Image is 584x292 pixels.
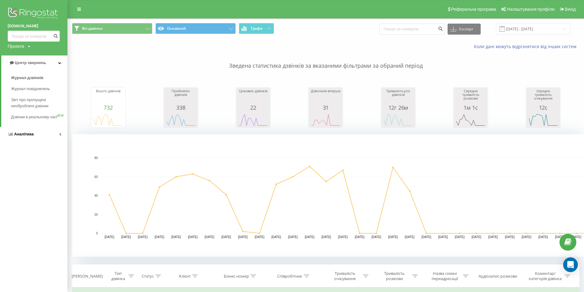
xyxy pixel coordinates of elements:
text: [DATE] [338,235,348,239]
text: [DATE] [521,235,531,239]
text: [DATE] [221,235,231,239]
div: Прийнятих дзвінків [166,89,196,104]
button: Всі дзвінки [72,23,152,34]
text: [DATE] [438,235,448,239]
svg: A chart. [93,111,124,129]
text: 80 [94,156,98,160]
a: Журнал дзвінків [11,72,67,83]
text: 0 [96,232,98,235]
div: Клієнт [179,274,191,279]
div: Тривалість очікування [329,271,361,281]
a: [DOMAIN_NAME] [8,23,60,29]
a: Звіт про пропущені необроблені дзвінки [11,94,67,112]
input: Пошук за номером [380,24,445,35]
text: [DATE] [305,235,315,239]
text: [DATE] [572,235,582,239]
text: [DATE] [488,235,498,239]
button: Основний [155,23,236,34]
text: [DATE] [372,235,381,239]
svg: A chart. [455,111,486,129]
text: [DATE] [204,235,214,239]
a: Дзвінки в реальному часіNEW [11,112,67,123]
text: [DATE] [288,235,298,239]
button: Графік [239,23,274,34]
input: Пошук за номером [8,31,60,42]
span: Налаштування профілю [507,7,555,12]
svg: A chart. [238,111,269,129]
span: Журнал повідомлень [11,86,50,92]
text: [DATE] [422,235,431,239]
a: Коли дані можуть відрізнятися вiд інших систем [474,44,579,49]
div: Назва схеми переадресації [429,271,461,281]
span: Графік [251,26,263,31]
div: 338 [166,104,196,111]
span: Вихід [565,7,576,12]
text: [DATE] [255,235,265,239]
div: Середня тривалість розмови [455,89,486,104]
div: Співробітник [277,274,302,279]
button: Експорт [448,24,481,35]
span: Центр звернень [15,60,46,65]
svg: A chart. [166,111,196,129]
div: Аудіозапис розмови [479,274,517,279]
text: [DATE] [121,235,131,239]
text: [DATE] [405,235,415,239]
div: Середня тривалість очікування [528,89,559,104]
text: [DATE] [155,235,164,239]
div: 732 [93,104,124,111]
div: Дзвонили вперше [310,89,341,104]
text: [DATE] [471,235,481,239]
svg: A chart. [310,111,341,129]
div: Open Intercom Messenger [563,257,578,272]
text: [DATE] [238,235,248,239]
svg: A chart. [528,111,559,129]
div: 1м 1с [455,104,486,111]
text: [DATE] [188,235,198,239]
span: Всі дзвінки [82,26,102,31]
div: Тривалість усіх дзвінків [383,89,414,104]
span: Дзвінки в реальному часі [11,114,57,120]
div: Статус [142,274,154,279]
text: [DATE] [171,235,181,239]
text: [DATE] [105,235,114,239]
span: Аналiтика [14,132,34,136]
img: Ringostat logo [8,6,60,21]
div: 12г 26м [383,104,414,111]
text: 60 [94,175,98,179]
div: Тривалість розмови [378,271,411,281]
a: Журнал повідомлень [11,83,67,94]
span: Журнал дзвінків [11,75,44,81]
a: Центр звернень [1,55,67,70]
text: [DATE] [138,235,148,239]
div: [PERSON_NAME] [72,274,103,279]
text: 40 [94,194,98,197]
text: [DATE] [538,235,548,239]
div: 31 [310,104,341,111]
text: [DATE] [455,235,465,239]
div: Коментар/категорія дзвінка [527,271,563,281]
span: Звіт про пропущені необроблені дзвінки [11,97,64,109]
text: [DATE] [271,235,281,239]
text: [DATE] [355,235,365,239]
p: Зведена статистика дзвінків за вказаними фільтрами за обраний період [72,50,579,70]
text: [DATE] [388,235,398,239]
div: Бізнес номер [224,274,249,279]
div: Всього дзвінків [93,89,124,104]
div: 12с [528,104,559,111]
text: [DATE] [555,235,565,239]
div: Цільових дзвінків [238,89,269,104]
text: 20 [94,213,98,216]
text: [DATE] [321,235,331,239]
div: Тип дзвінка [109,271,127,281]
text: [DATE] [505,235,515,239]
span: Реферальна програма [451,7,496,12]
div: 22 [238,104,269,111]
svg: A chart. [383,111,414,129]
